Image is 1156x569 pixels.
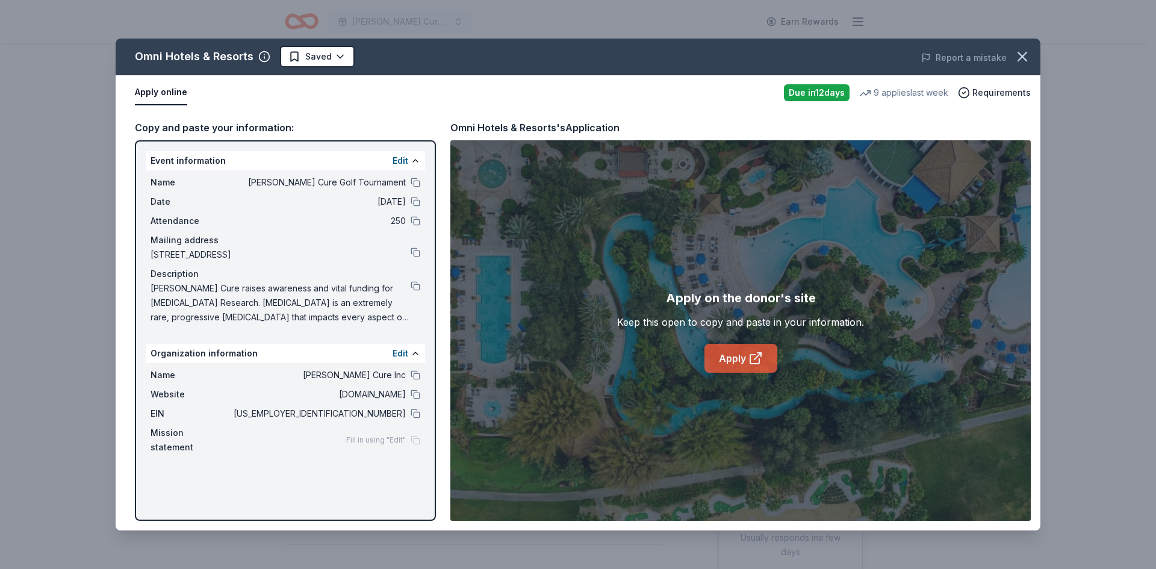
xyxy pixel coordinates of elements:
[784,84,850,101] div: Due in 12 days
[151,247,411,262] span: [STREET_ADDRESS]
[921,51,1007,65] button: Report a mistake
[231,175,406,190] span: [PERSON_NAME] Cure Golf Tournament
[704,344,777,373] a: Apply
[666,288,816,308] div: Apply on the donor's site
[151,175,231,190] span: Name
[305,49,332,64] span: Saved
[972,86,1031,100] span: Requirements
[135,80,187,105] button: Apply online
[135,120,436,135] div: Copy and paste your information:
[135,47,253,66] div: Omni Hotels & Resorts
[231,194,406,209] span: [DATE]
[151,426,231,455] span: Mission statement
[393,346,408,361] button: Edit
[151,233,420,247] div: Mailing address
[450,120,620,135] div: Omni Hotels & Resorts's Application
[231,387,406,402] span: [DOMAIN_NAME]
[151,281,411,325] span: [PERSON_NAME] Cure raises awareness and vital funding for [MEDICAL_DATA] Research. [MEDICAL_DATA]...
[958,86,1031,100] button: Requirements
[617,315,864,329] div: Keep this open to copy and paste in your information.
[146,151,425,170] div: Event information
[346,435,406,445] span: Fill in using "Edit"
[151,214,231,228] span: Attendance
[151,194,231,209] span: Date
[393,154,408,168] button: Edit
[151,368,231,382] span: Name
[146,344,425,363] div: Organization information
[151,267,420,281] div: Description
[231,406,406,421] span: [US_EMPLOYER_IDENTIFICATION_NUMBER]
[231,368,406,382] span: [PERSON_NAME] Cure Inc
[151,406,231,421] span: EIN
[151,387,231,402] span: Website
[859,86,948,100] div: 9 applies last week
[231,214,406,228] span: 250
[280,46,355,67] button: Saved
